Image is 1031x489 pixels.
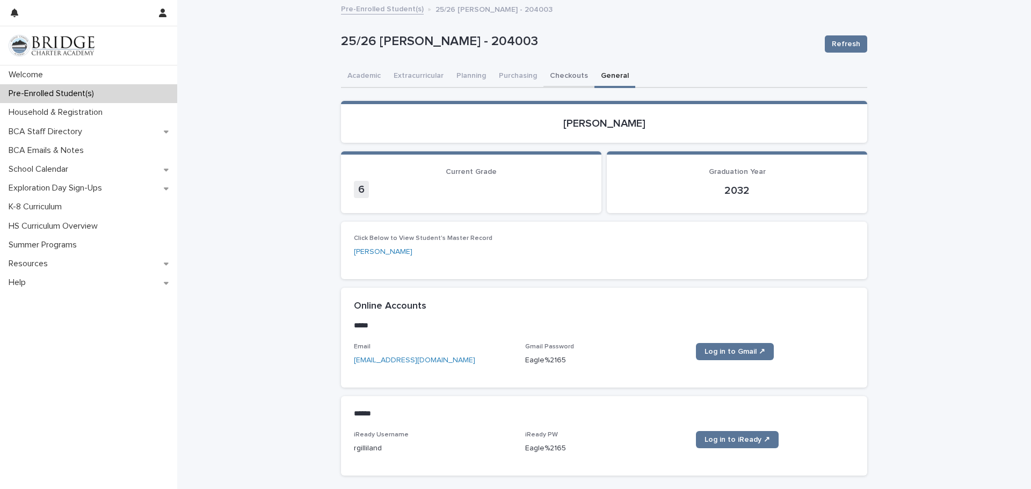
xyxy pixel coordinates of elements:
p: rgilliland [354,443,512,454]
p: [PERSON_NAME] [354,117,854,130]
a: Log in to iReady ↗ [696,431,779,448]
p: 2032 [620,184,854,197]
h2: Online Accounts [354,301,426,312]
button: Academic [341,65,387,88]
button: Refresh [825,35,867,53]
p: Eagle%2165 [525,443,684,454]
p: Resources [4,259,56,269]
p: HS Curriculum Overview [4,221,106,231]
span: Log in to Gmail ↗ [705,348,765,355]
button: Purchasing [492,65,543,88]
span: iReady Username [354,432,409,438]
button: Checkouts [543,65,594,88]
p: 25/26 [PERSON_NAME] - 204003 [435,3,553,14]
span: Current Grade [446,168,497,176]
a: Log in to Gmail ↗ [696,343,774,360]
p: Eagle%2165 [525,355,684,366]
p: School Calendar [4,164,77,174]
span: Gmail Password [525,344,574,350]
p: Help [4,278,34,288]
button: Extracurricular [387,65,450,88]
p: BCA Emails & Notes [4,145,92,156]
a: [PERSON_NAME] [354,246,412,258]
span: Click Below to View Student's Master Record [354,235,492,242]
p: 25/26 [PERSON_NAME] - 204003 [341,34,816,49]
span: iReady PW [525,432,558,438]
p: Exploration Day Sign-Ups [4,183,111,193]
span: Email [354,344,371,350]
p: Welcome [4,70,52,80]
span: 6 [354,181,369,198]
span: Refresh [832,39,860,49]
span: Log in to iReady ↗ [705,436,770,443]
p: Pre-Enrolled Student(s) [4,89,103,99]
a: [EMAIL_ADDRESS][DOMAIN_NAME] [354,356,475,364]
p: BCA Staff Directory [4,127,91,137]
p: Summer Programs [4,240,85,250]
img: V1C1m3IdTEidaUdm9Hs0 [9,35,95,56]
span: Graduation Year [709,168,766,176]
p: Household & Registration [4,107,111,118]
p: K-8 Curriculum [4,202,70,212]
a: Pre-Enrolled Student(s) [341,2,424,14]
button: Planning [450,65,492,88]
button: General [594,65,635,88]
